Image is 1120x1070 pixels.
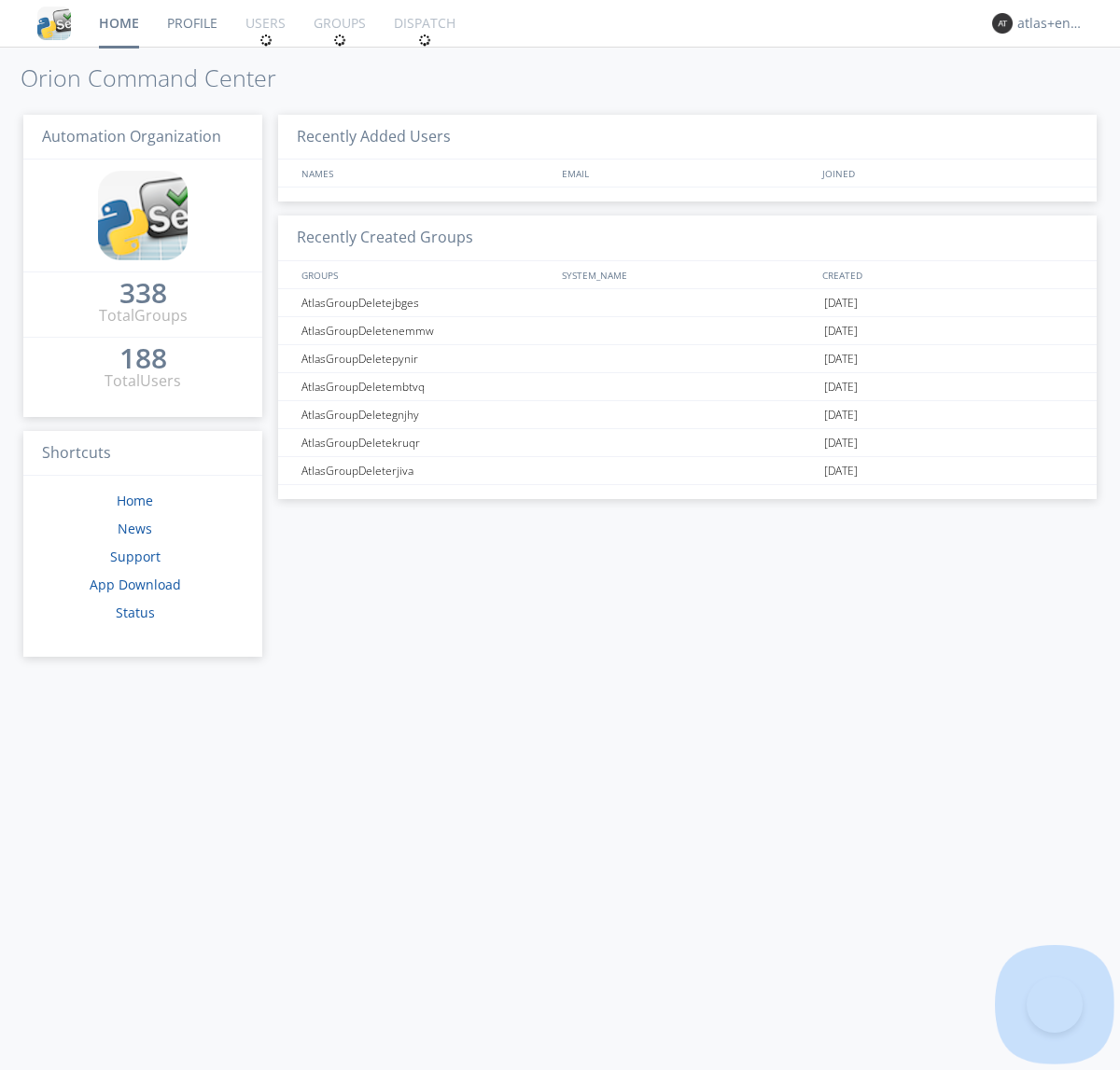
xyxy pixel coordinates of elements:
[90,576,181,593] a: App Download
[557,160,818,187] div: EMAIL
[278,429,1097,457] a: AtlasGroupDeletekruqr[DATE]
[297,160,553,187] div: NAMES
[119,284,167,305] a: 338
[824,345,858,373] span: [DATE]
[278,457,1097,485] a: AtlasGroupDeleterjiva[DATE]
[297,345,555,372] div: AtlasGroupDeletepynir
[37,7,71,40] img: cddb5a64eb264b2086981ab96f4c1ba7
[116,604,155,621] a: Status
[117,492,153,509] a: Home
[333,34,346,47] img: spin.svg
[824,317,858,345] span: [DATE]
[119,349,167,370] a: 188
[278,373,1097,401] a: AtlasGroupDeletembtvq[DATE]
[1017,14,1087,33] div: atlas+english0002
[118,520,152,537] a: News
[297,373,555,400] div: AtlasGroupDeletembtvq
[297,317,555,344] div: AtlasGroupDeletenemmw
[278,345,1097,373] a: AtlasGroupDeletepynir[DATE]
[99,305,188,327] div: Total Groups
[992,13,1013,34] img: 373638.png
[1027,977,1083,1033] iframe: Toggle Customer Support
[418,34,431,47] img: spin.svg
[119,349,167,368] div: 188
[98,171,188,260] img: cddb5a64eb264b2086981ab96f4c1ba7
[297,429,555,456] div: AtlasGroupDeletekruqr
[105,370,181,392] div: Total Users
[297,457,555,484] div: AtlasGroupDeleterjiva
[42,126,221,146] span: Automation Organization
[557,261,818,288] div: SYSTEM_NAME
[824,401,858,429] span: [DATE]
[278,115,1097,160] h3: Recently Added Users
[297,401,555,428] div: AtlasGroupDeletegnjhy
[824,457,858,485] span: [DATE]
[259,34,273,47] img: spin.svg
[818,160,1079,187] div: JOINED
[824,289,858,317] span: [DATE]
[23,431,262,477] h3: Shortcuts
[119,284,167,302] div: 338
[278,401,1097,429] a: AtlasGroupDeletegnjhy[DATE]
[110,548,161,565] a: Support
[824,429,858,457] span: [DATE]
[824,373,858,401] span: [DATE]
[278,289,1097,317] a: AtlasGroupDeletejbges[DATE]
[297,289,555,316] div: AtlasGroupDeletejbges
[278,317,1097,345] a: AtlasGroupDeletenemmw[DATE]
[278,215,1097,261] h3: Recently Created Groups
[818,261,1079,288] div: CREATED
[297,261,553,288] div: GROUPS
